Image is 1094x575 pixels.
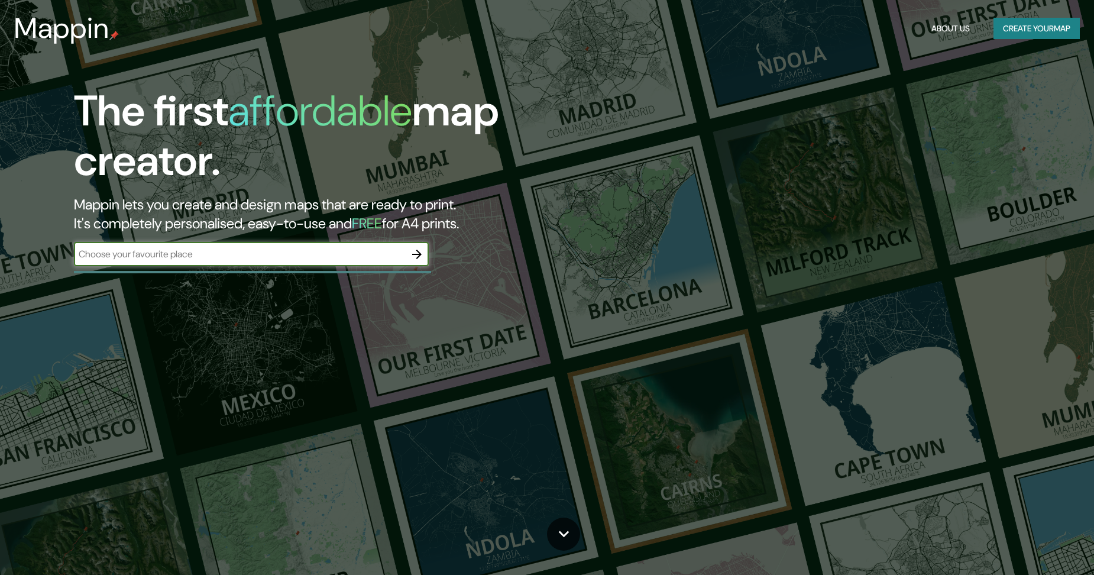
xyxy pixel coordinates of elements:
[74,247,405,261] input: Choose your favourite place
[109,31,119,40] img: mappin-pin
[352,214,382,232] h5: FREE
[927,18,975,40] button: About Us
[14,12,109,45] h3: Mappin
[993,18,1080,40] button: Create yourmap
[228,83,412,138] h1: affordable
[74,86,621,195] h1: The first map creator.
[74,195,621,233] h2: Mappin lets you create and design maps that are ready to print. It's completely personalised, eas...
